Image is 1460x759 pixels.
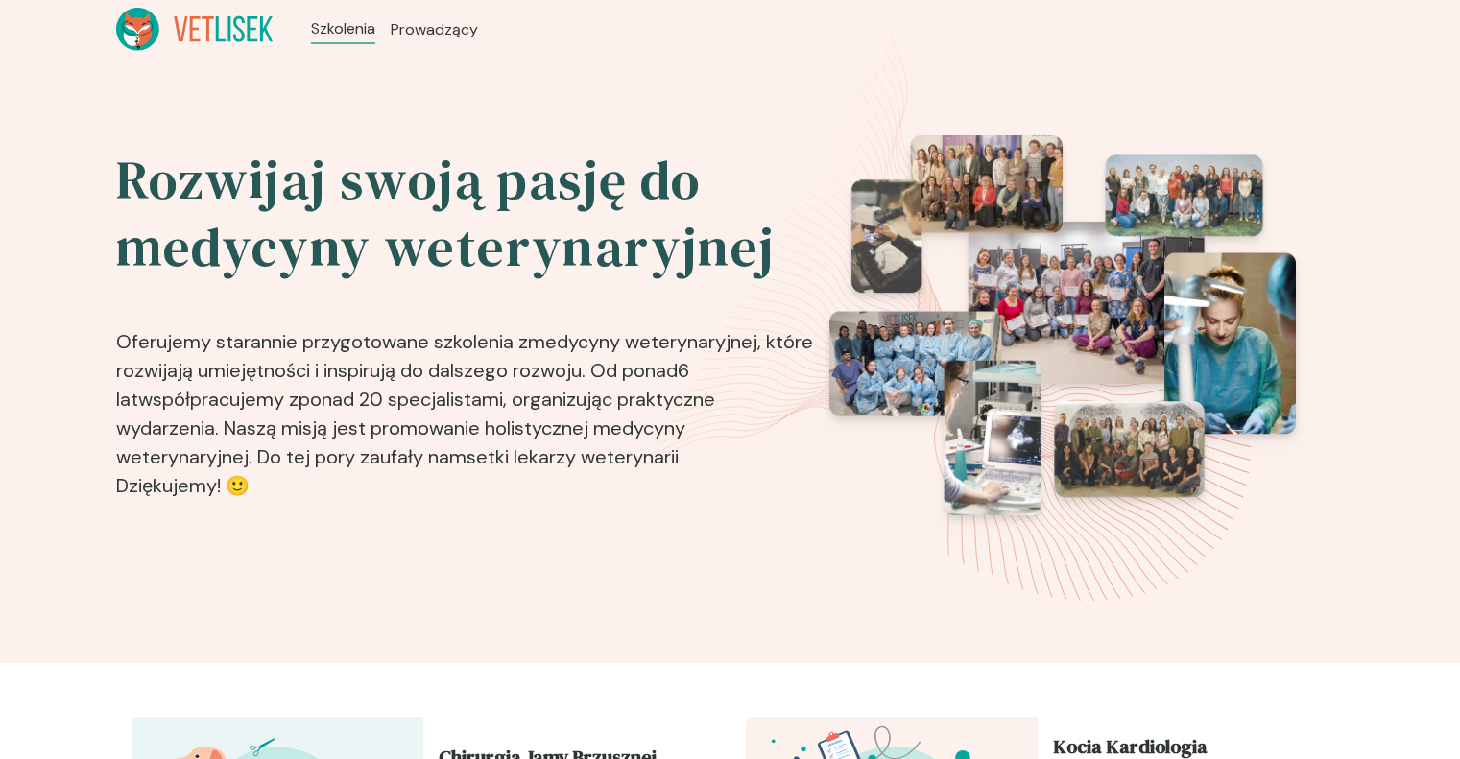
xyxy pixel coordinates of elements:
img: eventsPhotosRoll2.png [829,135,1296,515]
a: Szkolenia [311,17,375,40]
b: setki lekarzy weterynarii [467,444,679,469]
p: Oferujemy starannie przygotowane szkolenia z , które rozwijają umiejętności i inspirują do dalsze... [116,296,817,508]
b: medycyny weterynaryjnej [528,329,757,354]
h2: Rozwijaj swoją pasję do medycyny weterynaryjnej [116,147,817,281]
b: ponad 20 specjalistami [299,387,503,412]
a: Prowadzący [391,18,478,41]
